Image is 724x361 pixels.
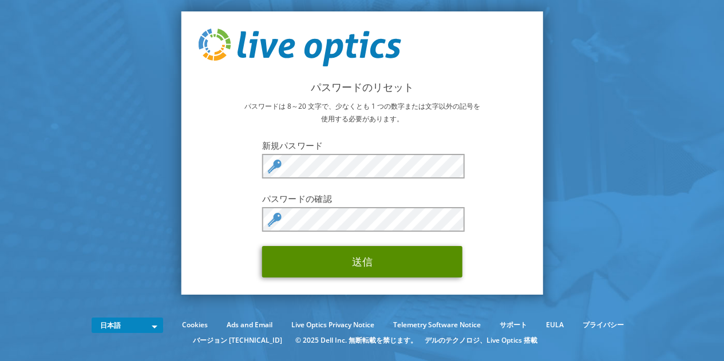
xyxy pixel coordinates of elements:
[198,81,526,93] h2: パスワードのリセット
[491,319,536,331] a: サポート
[198,29,401,66] img: live_optics_svg.svg
[537,319,572,331] a: EULA
[262,193,462,204] label: パスワードの確認
[218,319,281,331] a: Ads and Email
[425,334,537,347] li: デルのテクノロジ、Live Optics 搭載
[198,100,526,125] p: パスワードは 8～20 文字で、少なくとも 1 つの数字または文字以外の記号を使用する必要があります。
[283,319,383,331] a: Live Optics Privacy Notice
[574,319,632,331] a: プライバシー
[262,246,462,277] button: 送信
[290,334,423,347] li: © 2025 Dell Inc. 無断転載を禁じます。
[262,140,462,151] label: 新規パスワード
[385,319,489,331] a: Telemetry Software Notice
[173,319,216,331] a: Cookies
[187,334,288,347] li: バージョン [TECHNICAL_ID]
